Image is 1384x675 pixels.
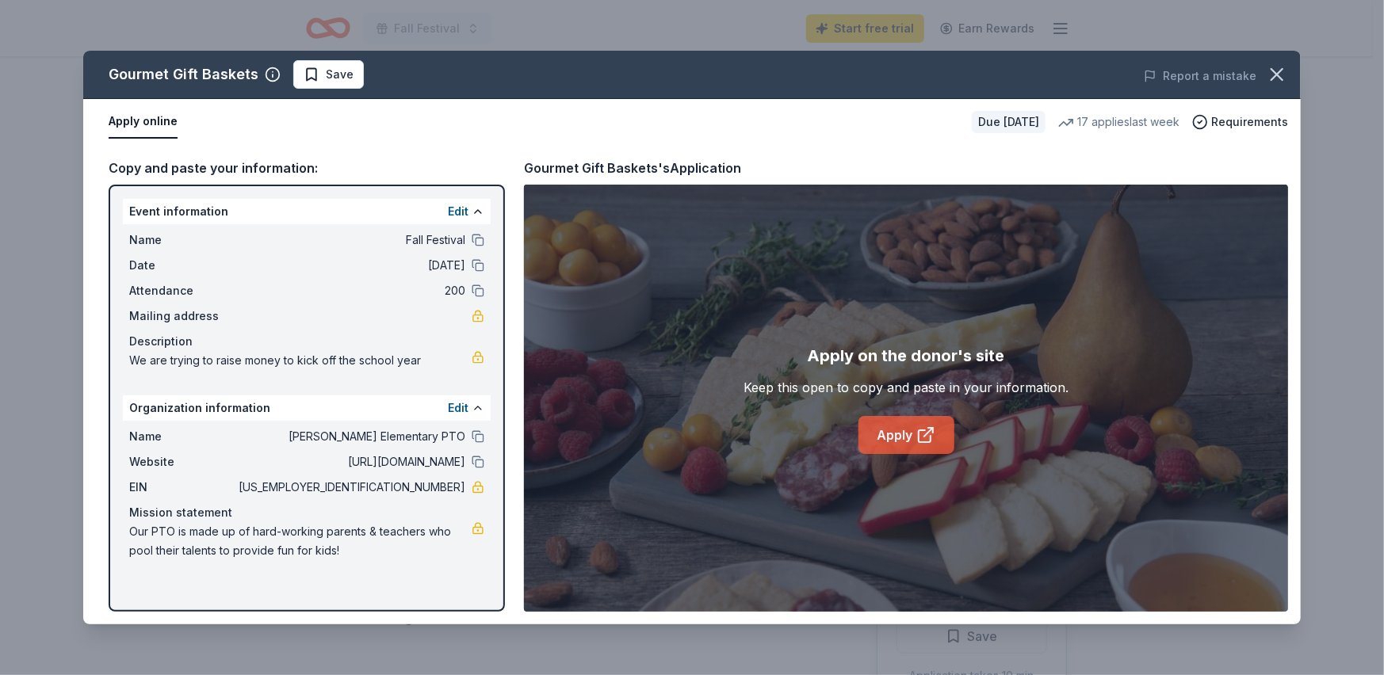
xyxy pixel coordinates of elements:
[109,105,178,139] button: Apply online
[109,62,258,87] div: Gourmet Gift Baskets
[235,281,465,300] span: 200
[123,395,491,421] div: Organization information
[235,452,465,471] span: [URL][DOMAIN_NAME]
[129,307,235,326] span: Mailing address
[129,522,472,560] span: Our PTO is made up of hard-working parents & teachers who pool their talents to provide fun for k...
[129,478,235,497] span: EIN
[235,427,465,446] span: [PERSON_NAME] Elementary PTO
[129,231,235,250] span: Name
[129,281,235,300] span: Attendance
[448,202,468,221] button: Edit
[129,351,472,370] span: We are trying to raise money to kick off the school year
[744,378,1069,397] div: Keep this open to copy and paste in your information.
[1144,67,1256,86] button: Report a mistake
[129,256,235,275] span: Date
[129,503,484,522] div: Mission statement
[235,256,465,275] span: [DATE]
[129,332,484,351] div: Description
[235,231,465,250] span: Fall Festival
[448,399,468,418] button: Edit
[1192,113,1288,132] button: Requirements
[123,199,491,224] div: Event information
[972,111,1046,133] div: Due [DATE]
[808,343,1005,368] div: Apply on the donor's site
[858,416,954,454] a: Apply
[1058,113,1179,132] div: 17 applies last week
[235,478,465,497] span: [US_EMPLOYER_IDENTIFICATION_NUMBER]
[524,158,741,178] div: Gourmet Gift Baskets's Application
[129,427,235,446] span: Name
[109,158,505,178] div: Copy and paste your information:
[1211,113,1288,132] span: Requirements
[129,452,235,471] span: Website
[293,60,364,89] button: Save
[326,65,354,84] span: Save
